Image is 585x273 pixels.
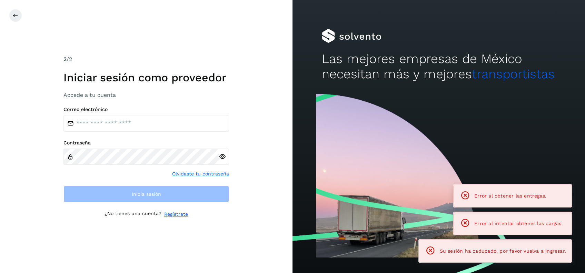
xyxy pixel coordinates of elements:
label: Contraseña [63,140,229,146]
span: transportistas [472,67,555,81]
h1: Iniciar sesión como proveedor [63,71,229,84]
span: Inicia sesión [132,192,161,196]
span: Error al obtener las entregas. [474,193,546,199]
span: 2 [63,56,67,62]
span: Error al intentar obtener las cargas [474,221,561,226]
h3: Accede a tu cuenta [63,92,229,98]
label: Correo electrónico [63,107,229,112]
a: Regístrate [164,211,188,218]
p: ¿No tienes una cuenta? [105,211,161,218]
div: /2 [63,55,229,63]
a: Olvidaste tu contraseña [172,170,229,178]
button: Inicia sesión [63,186,229,202]
span: Su sesión ha caducado, por favor vuelva a ingresar. [440,248,566,254]
h2: Las mejores empresas de México necesitan más y mejores [322,51,556,82]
